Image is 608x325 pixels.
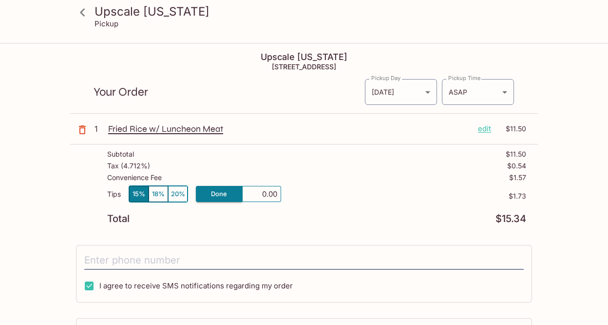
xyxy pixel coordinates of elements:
button: Done [196,186,242,202]
button: 20% [168,186,188,202]
p: Pickup [95,19,118,28]
div: ASAP [442,79,514,105]
p: $11.50 [506,150,526,158]
p: Tax ( 4.712% ) [107,162,150,170]
p: $15.34 [495,214,526,223]
p: Tips [107,190,121,198]
p: Subtotal [107,150,134,158]
label: Pickup Time [448,74,481,82]
button: 18% [149,186,168,202]
p: $0.54 [507,162,526,170]
p: Fried Rice w/ Luncheon Meat [108,123,470,134]
p: Convenience Fee [107,174,162,182]
h5: [STREET_ADDRESS] [70,62,538,71]
button: 15% [129,186,149,202]
h3: Upscale [US_STATE] [95,4,530,19]
p: $1.73 [281,192,526,200]
label: Pickup Day [371,74,400,82]
div: [DATE] [365,79,437,105]
p: 1 [95,123,104,134]
p: Total [107,214,130,223]
p: $11.50 [497,123,526,134]
p: edit [478,123,491,134]
input: Enter phone number [84,251,524,270]
span: I agree to receive SMS notifications regarding my order [99,281,293,290]
h4: Upscale [US_STATE] [70,52,538,62]
p: Your Order [94,87,364,97]
p: $1.57 [509,174,526,182]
